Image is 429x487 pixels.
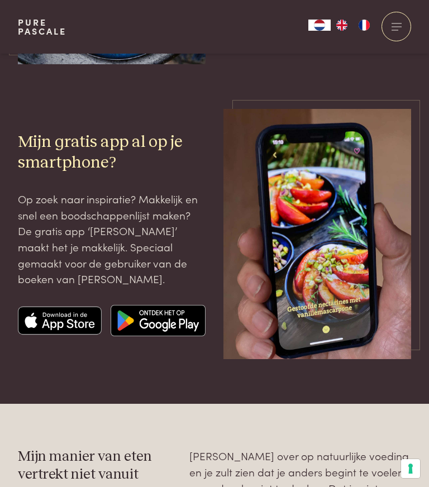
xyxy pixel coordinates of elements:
[18,305,102,336] img: Apple app store
[308,20,375,31] aside: Language selected: Nederlands
[18,132,206,173] h2: Mijn gratis app al op je smartphone?
[111,305,206,336] img: Google app store
[331,20,353,31] a: EN
[18,191,206,287] p: Op zoek naar inspiratie? Makkelijk en snel een boodschappenlijst maken? De gratis app ‘[PERSON_NA...
[18,18,66,36] a: PurePascale
[401,459,420,478] button: Uw voorkeuren voor toestemming voor trackingtechnologieën
[331,20,375,31] ul: Language list
[353,20,375,31] a: FR
[223,109,411,359] img: pure-pascale-naessens-IMG_1656
[308,20,331,31] a: NL
[308,20,331,31] div: Language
